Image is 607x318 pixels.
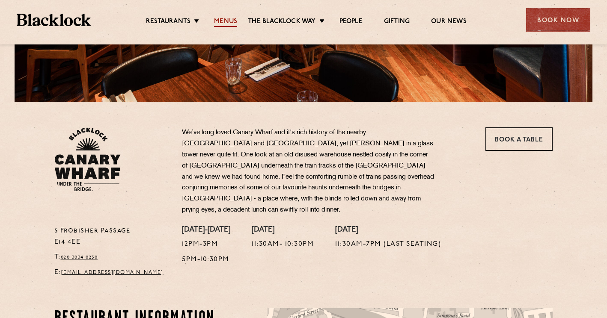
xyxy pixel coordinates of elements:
p: We’ve long loved Canary Wharf and it's rich history of the nearby [GEOGRAPHIC_DATA] and [GEOGRAPH... [182,127,434,216]
p: T: [54,252,170,263]
div: Book Now [526,8,590,32]
a: 020 3034 0230 [61,255,98,260]
a: Restaurants [146,18,190,27]
p: E: [54,267,170,278]
a: Menus [214,18,237,27]
a: [EMAIL_ADDRESS][DOMAIN_NAME] [61,270,164,275]
img: BL_CW_Logo_Website.svg [54,127,121,191]
a: Our News [431,18,467,27]
a: Gifting [384,18,410,27]
p: 11:30am- 10:30pm [252,239,314,250]
h4: [DATE] [252,226,314,235]
p: 11:30am-7pm (Last Seating) [335,239,441,250]
a: Book a Table [485,127,553,151]
p: 12pm-3pm [182,239,230,250]
img: BL_Textured_Logo-footer-cropped.svg [17,14,91,26]
h4: [DATE]-[DATE] [182,226,230,235]
a: The Blacklock Way [248,18,315,27]
h4: [DATE] [335,226,441,235]
p: 5 Frobisher Passage E14 4EE [54,226,170,248]
p: 5pm-10:30pm [182,254,230,265]
a: People [339,18,363,27]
